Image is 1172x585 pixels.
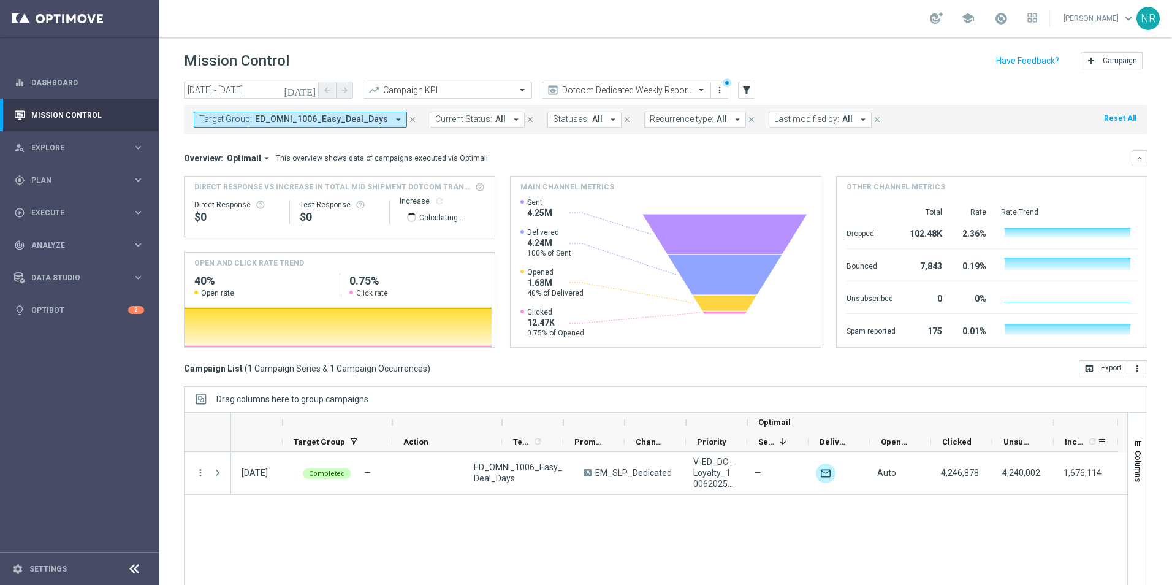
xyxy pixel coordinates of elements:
i: equalizer [14,77,25,88]
button: Current Status: All arrow_drop_down [430,112,525,128]
div: 7,843 [910,255,942,275]
span: Target Group: [199,114,252,124]
span: Completed [309,470,345,478]
i: close [623,115,631,124]
span: 4,240,002 [1002,468,1040,478]
button: Optimail arrow_drop_down [223,153,276,164]
ng-select: Dotcom Dedicated Weekly Reporting [542,82,711,99]
i: refresh [435,196,444,206]
span: — [755,467,761,478]
span: EM_SLP_Dedicated [595,467,672,478]
div: 0 [910,288,942,307]
i: close [408,115,417,124]
div: Row Groups [216,394,368,404]
div: Rate [957,207,986,217]
button: arrow_forward [336,82,353,99]
div: Analyze [14,240,132,251]
button: equalizer Dashboard [13,78,145,88]
div: 102.48K [910,223,942,242]
i: more_vert [195,467,206,478]
i: arrow_drop_down [732,114,743,125]
i: open_in_browser [1084,364,1094,373]
span: Recurrence type: [650,114,713,124]
i: arrow_drop_down [511,114,522,125]
div: Explore [14,142,132,153]
i: arrow_drop_down [858,114,869,125]
i: keyboard_arrow_right [132,207,144,218]
span: ED_OMNI_1006_Easy_Deal_Days [255,114,388,124]
span: Plan [31,177,132,184]
button: close [525,113,536,126]
span: Auto [877,468,896,478]
button: close [746,113,757,126]
span: Current Status: [435,114,492,124]
span: Target Group [294,437,345,446]
p: Calculating... [419,211,463,223]
div: Bounced [847,255,896,275]
i: lightbulb [14,305,25,316]
i: gps_fixed [14,175,25,186]
div: Rate Trend [1001,207,1137,217]
img: Optimail [816,464,835,483]
i: arrow_drop_down [607,114,618,125]
span: Analyze [31,242,132,249]
span: All [495,114,506,124]
span: Last modified by: [774,114,839,124]
ng-select: Campaign KPI [363,82,532,99]
i: close [526,115,535,124]
a: Dashboard [31,66,144,99]
button: [DATE] [282,82,319,100]
div: This overview shows data of campaigns executed via Optimail [276,153,488,164]
div: Unsubscribed [847,288,896,307]
span: Promotions [574,437,604,446]
i: add [1086,56,1096,66]
div: Dashboard [14,66,144,99]
div: Dropped [847,223,896,242]
span: Optimail [758,418,791,427]
span: 4.24M [527,237,571,248]
input: Select date range [184,82,319,99]
div: 2.36% [957,223,986,242]
i: close [873,115,881,124]
button: Recurrence type: All arrow_drop_down [644,112,746,128]
input: Have Feedback? [996,56,1059,65]
i: more_vert [715,85,725,95]
div: NR [1136,7,1160,30]
span: Delivered [527,227,571,237]
colored-tag: Completed [303,467,351,479]
div: Mission Control [13,110,145,120]
a: Optibot [31,294,128,326]
span: keyboard_arrow_down [1122,12,1135,25]
span: Clicked [527,307,584,317]
h4: OPEN AND CLICK RATE TREND [194,258,304,269]
button: lightbulb Optibot 2 [13,305,145,315]
h2: 40% [194,273,330,288]
i: keyboard_arrow_down [1135,154,1144,162]
span: Sent [758,437,774,446]
i: preview [547,84,559,96]
div: Increase [400,196,485,206]
span: All [842,114,853,124]
i: [DATE] [284,85,317,96]
button: open_in_browser Export [1079,360,1127,377]
span: Unsubscribed [1003,437,1033,446]
div: 06 Oct 2025, Monday [242,467,268,478]
span: Statuses: [553,114,589,124]
span: — [364,468,371,478]
div: Plan [14,175,132,186]
span: ( [245,363,248,374]
div: track_changes Analyze keyboard_arrow_right [13,240,145,250]
span: ED_OMNI_1006_Easy_Deal_Days [474,462,563,484]
span: 1,676,114 [1064,468,1102,478]
span: Delivered [820,437,849,446]
span: Data Studio [31,274,132,281]
span: Execute [31,209,132,216]
span: 12.47K [527,317,584,328]
span: Templates [513,437,531,446]
i: arrow_drop_down [261,153,272,164]
span: Optimail [227,153,261,164]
